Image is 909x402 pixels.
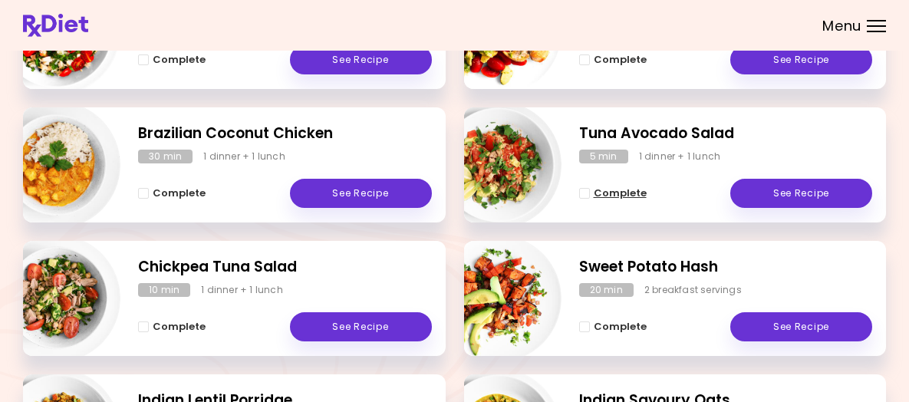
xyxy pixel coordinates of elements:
button: Complete - Grilled Chicken Salad [579,51,647,69]
button: Complete - Sweet Potato Hash [579,318,647,336]
button: Complete - Herbed Chicken Rice Bowl [138,51,206,69]
span: Complete [594,321,647,333]
a: See Recipe - Tuna Avocado Salad [730,179,872,208]
h2: Sweet Potato Hash [579,256,873,278]
button: Complete - Tuna Avocado Salad [579,184,647,203]
span: Complete [594,54,647,66]
span: Complete [594,187,647,199]
a: See Recipe - Grilled Chicken Salad [730,45,872,74]
div: 30 min [138,150,193,163]
div: 1 dinner + 1 lunch [201,283,283,297]
span: Complete [153,187,206,199]
a: See Recipe - Herbed Chicken Rice Bowl [290,45,432,74]
a: See Recipe - Chickpea Tuna Salad [290,312,432,341]
img: RxDiet [23,14,88,37]
span: Complete [153,54,206,66]
div: 2 breakfast servings [644,283,742,297]
div: 1 dinner + 1 lunch [639,150,721,163]
div: 5 min [579,150,628,163]
span: Complete [153,321,206,333]
span: Menu [822,19,861,33]
h2: Tuna Avocado Salad [579,123,873,145]
a: See Recipe - Brazilian Coconut Chicken [290,179,432,208]
h2: Chickpea Tuna Salad [138,256,432,278]
div: 10 min [138,283,190,297]
img: Info - Tuna Avocado Salad [434,101,562,229]
a: See Recipe - Sweet Potato Hash [730,312,872,341]
button: Complete - Chickpea Tuna Salad [138,318,206,336]
div: 20 min [579,283,634,297]
h2: Brazilian Coconut Chicken [138,123,432,145]
img: Info - Sweet Potato Hash [434,235,562,362]
div: 1 dinner + 1 lunch [203,150,285,163]
button: Complete - Brazilian Coconut Chicken [138,184,206,203]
